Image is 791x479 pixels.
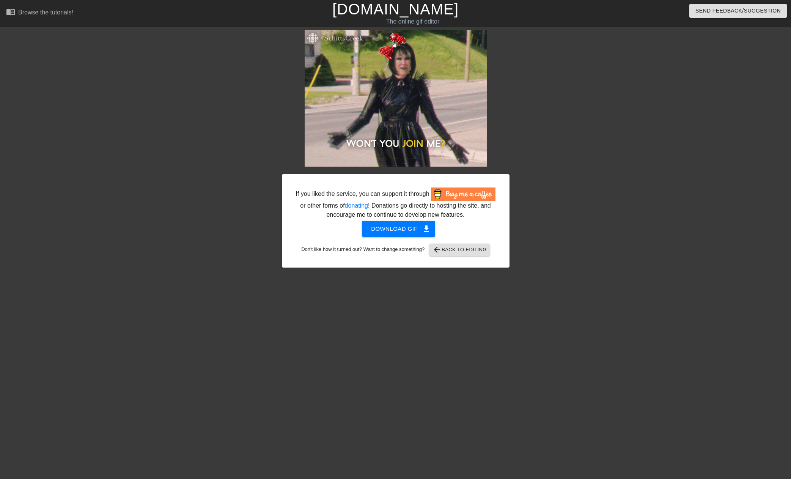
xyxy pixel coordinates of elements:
[267,17,558,26] div: The online gif editor
[356,225,435,232] a: Download gif
[371,224,426,234] span: Download gif
[695,6,781,16] span: Send Feedback/Suggestion
[689,4,787,18] button: Send Feedback/Suggestion
[6,7,73,19] a: Browse the tutorials!
[362,221,435,237] button: Download gif
[332,1,459,17] a: [DOMAIN_NAME]
[295,188,496,219] div: If you liked the service, you can support it through or other forms of ! Donations go directly to...
[432,245,487,254] span: Back to Editing
[18,9,73,16] div: Browse the tutorials!
[6,7,15,16] span: menu_book
[432,245,442,254] span: arrow_back
[429,244,490,256] button: Back to Editing
[294,244,498,256] div: Don't like how it turned out? Want to change something?
[431,188,495,201] img: Buy Me A Coffee
[305,30,487,167] img: OJFiIC7a.gif
[345,202,368,209] a: donating
[422,224,431,233] span: get_app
